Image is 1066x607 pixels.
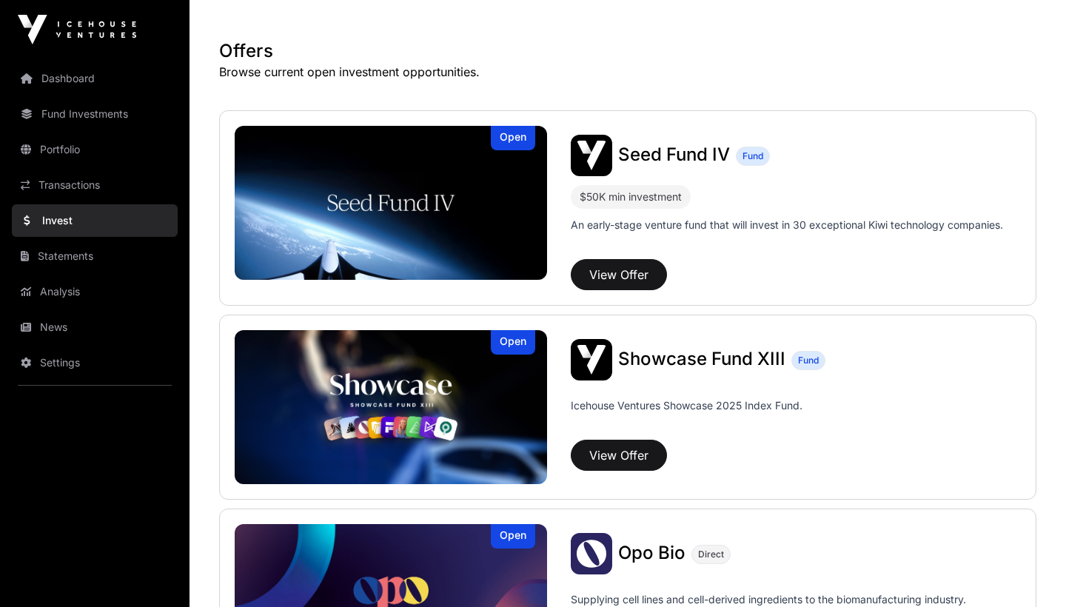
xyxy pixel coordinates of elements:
[235,330,547,484] a: Showcase Fund XIIIOpen
[798,355,819,366] span: Fund
[618,350,785,369] a: Showcase Fund XIII
[235,126,547,280] a: Seed Fund IVOpen
[992,536,1066,607] div: Widget de chat
[618,544,685,563] a: Opo Bio
[12,204,178,237] a: Invest
[491,524,535,549] div: Open
[18,15,136,44] img: Icehouse Ventures Logo
[618,348,785,369] span: Showcase Fund XIII
[571,135,612,176] img: Seed Fund IV
[571,339,612,380] img: Showcase Fund XIII
[12,133,178,166] a: Portfolio
[12,240,178,272] a: Statements
[571,185,691,209] div: $50K min investment
[12,275,178,308] a: Analysis
[12,346,178,379] a: Settings
[571,533,612,574] img: Opo Bio
[618,146,730,165] a: Seed Fund IV
[12,98,178,130] a: Fund Investments
[219,63,1036,81] p: Browse current open investment opportunities.
[235,330,547,484] img: Showcase Fund XIII
[742,150,763,162] span: Fund
[12,169,178,201] a: Transactions
[12,62,178,95] a: Dashboard
[235,126,547,280] img: Seed Fund IV
[491,330,535,355] div: Open
[698,549,724,560] span: Direct
[12,311,178,343] a: News
[571,592,966,607] p: Supplying cell lines and cell-derived ingredients to the biomanufacturing industry.
[491,126,535,150] div: Open
[618,144,730,165] span: Seed Fund IV
[571,398,802,413] p: Icehouse Ventures Showcase 2025 Index Fund.
[571,259,667,290] button: View Offer
[580,188,682,206] div: $50K min investment
[219,39,1036,63] h1: Offers
[571,440,667,471] button: View Offer
[992,536,1066,607] iframe: Chat Widget
[571,218,1003,232] p: An early-stage venture fund that will invest in 30 exceptional Kiwi technology companies.
[618,542,685,563] span: Opo Bio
